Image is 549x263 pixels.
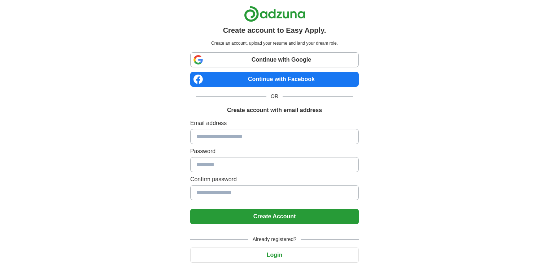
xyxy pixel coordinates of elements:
label: Email address [190,119,359,128]
img: Adzuna logo [244,6,305,22]
span: Already registered? [248,236,301,243]
label: Confirm password [190,175,359,184]
button: Login [190,248,359,263]
label: Password [190,147,359,156]
button: Create Account [190,209,359,224]
p: Create an account, upload your resume and land your dream role. [192,40,357,46]
a: Login [190,252,359,258]
a: Continue with Google [190,52,359,67]
a: Continue with Facebook [190,72,359,87]
h1: Create account with email address [227,106,322,115]
span: OR [266,93,283,100]
h1: Create account to Easy Apply. [223,25,326,36]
